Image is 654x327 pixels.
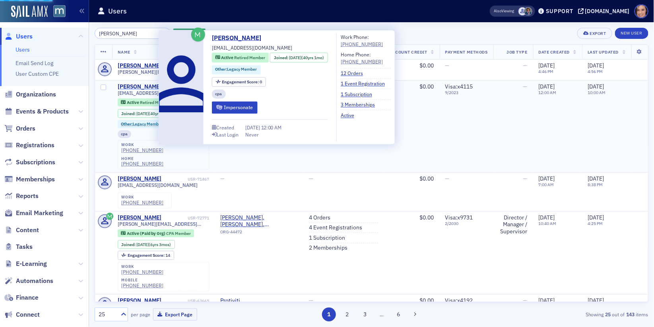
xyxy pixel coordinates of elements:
[16,70,59,77] a: User Custom CPE
[128,253,170,258] div: 14
[539,49,570,55] span: Date Created
[121,156,163,161] div: home
[53,5,66,17] img: SailAMX
[625,311,636,318] strong: 143
[445,175,450,182] span: —
[615,28,648,39] a: New User
[118,214,162,221] a: [PERSON_NAME]
[539,214,555,221] span: [DATE]
[4,226,39,235] a: Content
[16,158,55,167] span: Subscriptions
[420,214,434,221] span: $0.00
[16,124,35,133] span: Orders
[392,308,406,321] button: 6
[494,8,514,14] span: Viewing
[341,58,383,65] a: [PHONE_NUMBER]
[121,283,163,289] a: [PHONE_NUMBER]
[289,54,301,60] span: [DATE]
[4,192,39,200] a: Reports
[245,131,259,138] div: Never
[215,67,227,72] span: Other :
[121,147,163,153] a: [PHONE_NUMBER]
[220,214,298,228] span: Weil, Akman, Baylin & Coleman, P.A. (Timonium, MD)
[274,54,289,61] span: Joined :
[140,100,171,105] span: Retired Member
[523,297,528,304] span: —
[445,297,473,304] span: Visa : x4192
[4,32,33,41] a: Users
[220,297,293,304] a: Protiviti
[445,221,488,226] span: 2 / 2030
[221,55,234,60] span: Active
[121,242,136,247] span: Joined :
[127,100,140,105] span: Active
[118,251,174,260] div: Engagement Score: 14
[16,32,33,41] span: Users
[234,55,265,60] span: Retired Member
[212,102,258,114] button: Impersonate
[4,242,33,251] a: Tasks
[635,4,648,18] span: Profile
[136,242,149,247] span: [DATE]
[4,277,53,285] a: Automations
[220,229,298,237] div: ORG-44472
[16,226,39,235] span: Content
[136,242,171,247] div: (6yrs 3mos)
[95,28,171,39] input: Search…
[212,53,269,63] div: Active: Active: Retired Member
[309,175,314,182] span: —
[322,308,336,321] button: 1
[16,46,30,53] a: Users
[16,175,55,184] span: Memberships
[131,311,150,318] label: per page
[604,311,612,318] strong: 25
[118,297,162,304] div: [PERSON_NAME]
[121,161,163,167] div: [PHONE_NUMBER]
[309,297,314,304] span: —
[341,90,378,98] a: 1 Subscription
[546,8,573,15] div: Support
[173,29,206,38] button: AddFilter
[136,111,149,116] span: [DATE]
[588,90,605,95] time: 10:00 AM
[358,308,372,321] button: 3
[121,100,171,105] a: Active Retired Member
[341,70,369,77] a: 12 Orders
[121,278,163,283] div: mobile
[128,252,165,258] span: Engagement Score :
[16,107,69,116] span: Events & Products
[220,214,298,228] a: [PERSON_NAME], [PERSON_NAME], [PERSON_NAME] & [PERSON_NAME], P.A. (Timonium, MD)
[518,7,527,15] span: Justin Chase
[118,62,162,69] a: [PERSON_NAME]
[222,79,260,85] span: Engagement Score :
[245,124,261,131] span: [DATE]
[4,175,55,184] a: Memberships
[340,308,354,321] button: 2
[470,311,648,318] div: Showing out of items
[4,90,56,99] a: Organizations
[4,141,54,150] a: Registrations
[494,8,502,13] div: Also
[16,90,56,99] span: Organizations
[588,83,604,90] span: [DATE]
[539,83,555,90] span: [DATE]
[118,83,162,90] div: [PERSON_NAME]
[118,182,198,188] span: [EMAIL_ADDRESS][DOMAIN_NAME]
[48,5,66,19] a: View Homepage
[121,264,163,269] div: work
[212,33,267,43] a: [PERSON_NAME]
[121,269,163,275] a: [PHONE_NUMBER]
[212,90,226,99] div: cpa
[212,77,266,87] div: Engagement Score: 0
[420,83,434,90] span: $0.00
[578,8,633,14] button: [DOMAIN_NAME]
[121,121,133,127] span: Other :
[212,65,261,74] div: Other:
[289,54,324,61] div: (40yrs 1mo)
[16,260,47,268] span: E-Learning
[16,277,53,285] span: Automations
[16,60,53,67] a: Email Send Log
